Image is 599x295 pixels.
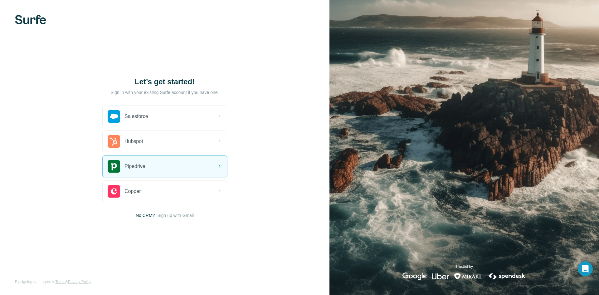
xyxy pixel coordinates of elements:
img: pipedrive's logo [108,160,120,173]
p: Trusted by [455,264,473,269]
button: Sign up with Gmail [157,212,194,219]
p: Sign in with your existing Surfe account if you have one. [110,89,219,96]
img: salesforce's logo [108,110,120,123]
span: Hubspot [124,138,143,145]
span: By signing up, I agree to & [15,279,91,285]
img: hubspot's logo [108,135,120,148]
div: Open Intercom Messenger [578,261,593,276]
span: Salesforce [124,113,148,120]
span: Copper [124,188,141,195]
img: google's logo [402,273,427,280]
img: spendesk's logo [488,273,526,280]
span: Pipedrive [124,163,145,170]
img: Surfe's logo [15,15,46,24]
img: copper's logo [108,185,120,198]
img: uber's logo [432,273,449,280]
img: mirakl's logo [454,273,483,280]
h1: Let’s get started! [102,77,227,87]
a: Privacy Policy [68,280,91,284]
span: No CRM? [136,212,155,219]
a: Terms [55,280,66,284]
